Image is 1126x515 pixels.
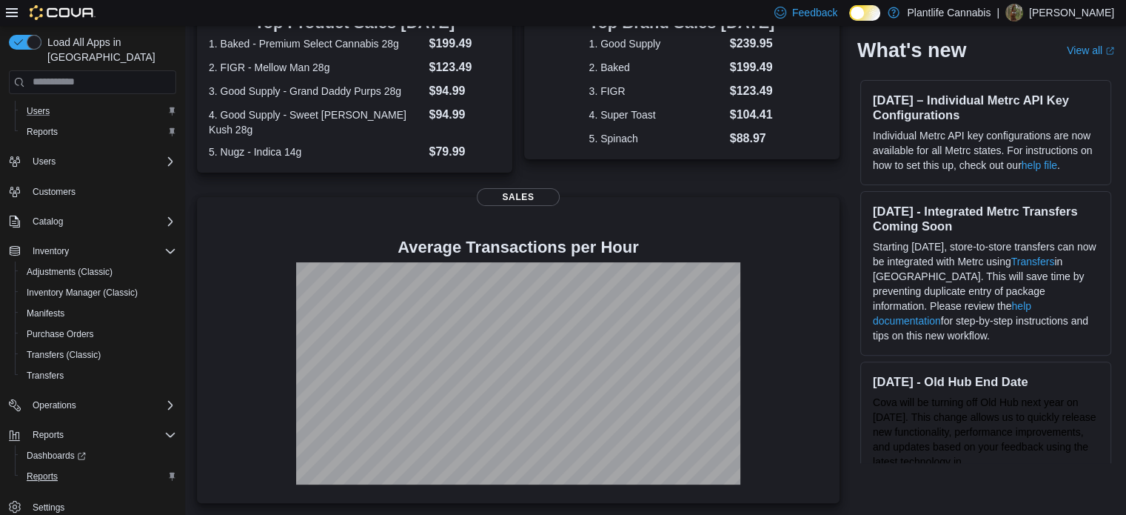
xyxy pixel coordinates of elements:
button: Inventory [3,241,182,262]
dt: 1. Baked - Premium Select Cannabis 28g [209,36,423,51]
dd: $94.99 [429,82,500,100]
a: Customers [27,183,81,201]
dt: 3. Good Supply - Grand Daddy Purps 28g [209,84,423,99]
span: Transfers (Classic) [21,346,176,364]
dt: 1. Good Supply [589,36,724,51]
dd: $79.99 [429,143,500,161]
span: Cova will be turning off Old Hub next year on [DATE]. This change allows us to quickly release ne... [873,396,1096,482]
dt: 4. Good Supply - Sweet [PERSON_NAME] Kush 28g [209,107,423,137]
span: Purchase Orders [27,328,94,340]
a: Purchase Orders [21,325,100,343]
h3: [DATE] - Old Hub End Date [873,374,1099,389]
dd: $239.95 [730,35,775,53]
button: Users [3,151,182,172]
p: Individual Metrc API key configurations are now available for all Metrc states. For instructions ... [873,128,1099,173]
button: Catalog [3,211,182,232]
span: Operations [27,396,176,414]
p: Starting [DATE], store-to-store transfers can now be integrated with Metrc using in [GEOGRAPHIC_D... [873,239,1099,343]
a: View allExternal link [1067,44,1114,56]
h4: Average Transactions per Hour [209,239,828,256]
a: help documentation [873,300,1031,327]
a: Transfers [21,367,70,385]
dt: 2. FIGR - Mellow Man 28g [209,60,423,75]
span: Load All Apps in [GEOGRAPHIC_DATA] [41,35,176,64]
dd: $199.49 [429,35,500,53]
a: Transfers (Classic) [21,346,107,364]
span: Transfers [21,367,176,385]
button: Transfers [15,365,182,386]
p: | [996,4,999,21]
span: Users [27,105,50,117]
span: Reports [33,429,64,441]
input: Dark Mode [849,5,880,21]
span: Customers [33,186,76,198]
p: [PERSON_NAME] [1029,4,1114,21]
span: Users [21,102,176,120]
a: Adjustments (Classic) [21,263,118,281]
button: Catalog [27,213,69,230]
span: Reports [27,471,58,482]
button: Users [27,153,61,170]
span: Feedback [792,5,837,20]
dt: 5. Nugz - Indica 14g [209,144,423,159]
h2: What's new [857,39,966,62]
h3: [DATE] - Integrated Metrc Transfers Coming Soon [873,204,1099,233]
span: Inventory [33,245,69,257]
span: Inventory [27,242,176,260]
span: Adjustments (Classic) [21,263,176,281]
button: Operations [3,395,182,416]
span: Operations [33,399,76,411]
svg: External link [1105,47,1114,56]
button: Transfers (Classic) [15,345,182,365]
button: Reports [27,426,70,444]
p: Plantlife Cannabis [907,4,991,21]
dd: $199.49 [730,59,775,76]
span: Purchase Orders [21,325,176,343]
span: Reports [27,426,176,444]
span: Sales [477,188,560,206]
a: Reports [21,123,64,141]
dt: 5. Spinach [589,131,724,146]
img: Cova [30,5,95,20]
a: Manifests [21,305,70,322]
dt: 2. Baked [589,60,724,75]
span: Reports [27,126,58,138]
button: Inventory [27,242,75,260]
span: Inventory Manager (Classic) [21,284,176,302]
span: Reports [21,123,176,141]
span: Settings [33,502,64,514]
button: Reports [15,122,182,142]
dd: $123.49 [429,59,500,76]
h3: [DATE] – Individual Metrc API Key Configurations [873,93,1099,122]
span: Reports [21,468,176,485]
button: Customers [3,181,182,202]
dd: $123.49 [730,82,775,100]
dd: $94.99 [429,106,500,124]
button: Operations [27,396,82,414]
dt: 4. Super Toast [589,107,724,122]
button: Purchase Orders [15,324,182,345]
span: Transfers [27,370,64,382]
button: Inventory Manager (Classic) [15,282,182,303]
button: Users [15,101,182,122]
span: Dashboards [27,450,86,462]
span: Catalog [33,216,63,227]
a: Transfers [1011,256,1055,268]
span: Adjustments (Classic) [27,266,113,278]
a: Dashboards [21,447,92,465]
span: Inventory Manager (Classic) [27,287,138,299]
span: Manifests [21,305,176,322]
dt: 3. FIGR [589,84,724,99]
button: Adjustments (Classic) [15,262,182,282]
span: Customers [27,182,176,201]
span: Manifests [27,308,64,319]
span: Dashboards [21,447,176,465]
span: Users [27,153,176,170]
a: Users [21,102,56,120]
span: Users [33,156,56,167]
a: help file [1022,159,1057,171]
a: Inventory Manager (Classic) [21,284,144,302]
button: Reports [15,466,182,487]
button: Manifests [15,303,182,324]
